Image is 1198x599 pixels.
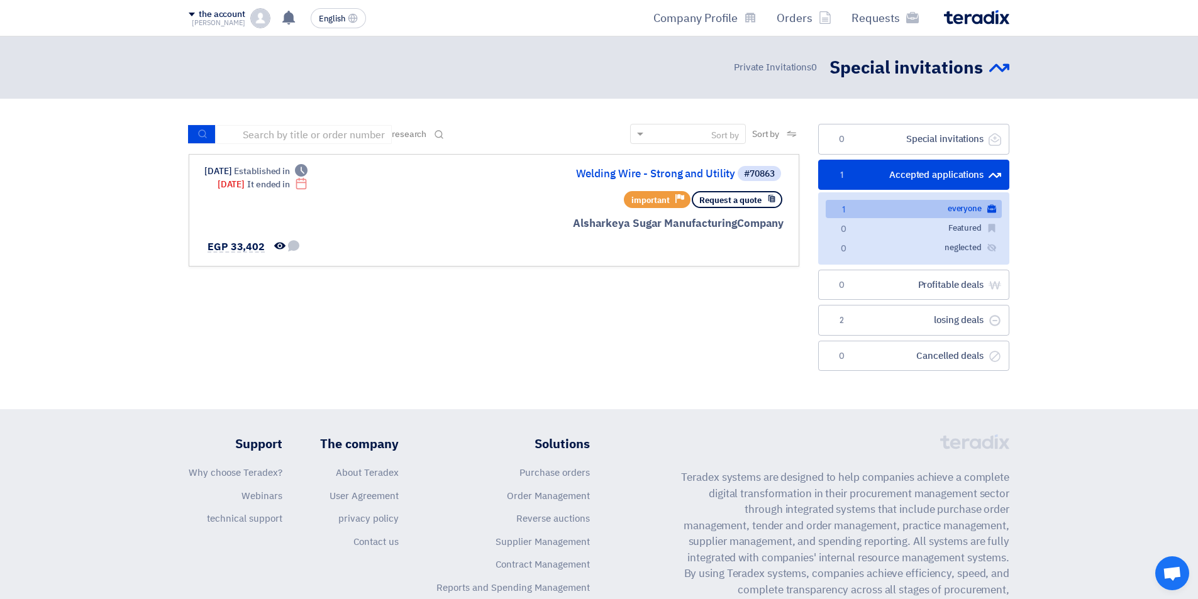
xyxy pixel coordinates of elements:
[918,278,984,292] font: Profitable deals
[535,434,590,453] font: Solutions
[320,434,399,453] font: The company
[829,55,983,81] font: Special invitations
[840,170,843,180] font: 1
[737,216,784,231] font: Company
[234,165,290,178] font: Established in
[199,8,245,21] font: the account
[311,8,366,28] button: English
[235,434,282,453] font: Support
[767,3,841,33] a: Orders
[839,280,845,290] font: 0
[338,512,399,525] a: privacy policy
[841,3,929,33] a: Requests
[336,466,399,480] a: About Teradex
[711,129,739,142] font: Sort by
[392,128,426,141] font: research
[192,18,245,28] font: [PERSON_NAME]
[841,244,846,253] font: 0
[516,512,590,525] a: Reverse auctions
[241,489,282,503] a: Webinars
[1155,556,1189,590] a: Open chat
[945,241,982,253] font: neglected
[189,466,282,480] a: Why choose Teradex?
[818,341,1009,371] a: Cancelled deals0
[496,558,590,571] a: Contract Management
[330,489,399,503] a: User Agreement
[507,489,590,503] a: Order Management
[247,178,290,191] font: It ended in
[699,194,762,206] font: Request a quote
[842,205,845,214] font: 1
[734,60,811,74] font: Private Invitations
[841,224,846,234] font: 0
[948,202,982,214] font: everyone
[752,128,779,141] font: Sort by
[319,13,345,25] font: English
[496,535,590,549] a: Supplier Management
[839,135,845,144] font: 0
[204,165,231,178] font: [DATE]
[576,166,736,182] font: Welding Wire - Strong and Utility
[818,305,1009,336] a: losing deals2
[631,194,670,206] font: important
[818,270,1009,300] a: Profitable deals0
[519,466,590,480] a: Purchase orders
[250,8,270,28] img: profile_test.png
[353,535,399,549] a: Contact us
[906,132,984,146] font: Special invitations
[216,125,392,144] input: Search by title or order number
[218,178,245,191] font: [DATE]
[484,168,735,180] a: Welding Wire - Strong and Utility
[777,9,813,26] font: Orders
[934,313,984,327] font: losing deals
[573,216,737,231] font: Alsharkeya Sugar Manufacturing
[916,349,984,363] font: Cancelled deals
[818,160,1009,190] a: Accepted applications1
[436,581,590,595] a: Reports and Spending Management
[948,222,982,234] font: Featured
[851,9,900,26] font: Requests
[208,239,265,255] font: EGP 33,402
[811,60,817,74] font: 0
[653,9,738,26] font: Company Profile
[840,316,844,325] font: 2
[944,10,1009,25] img: Teradix logo
[839,351,845,361] font: 0
[818,124,1009,155] a: Special invitations0
[889,168,984,182] font: Accepted applications
[207,512,282,525] a: technical support
[744,167,775,180] font: #70863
